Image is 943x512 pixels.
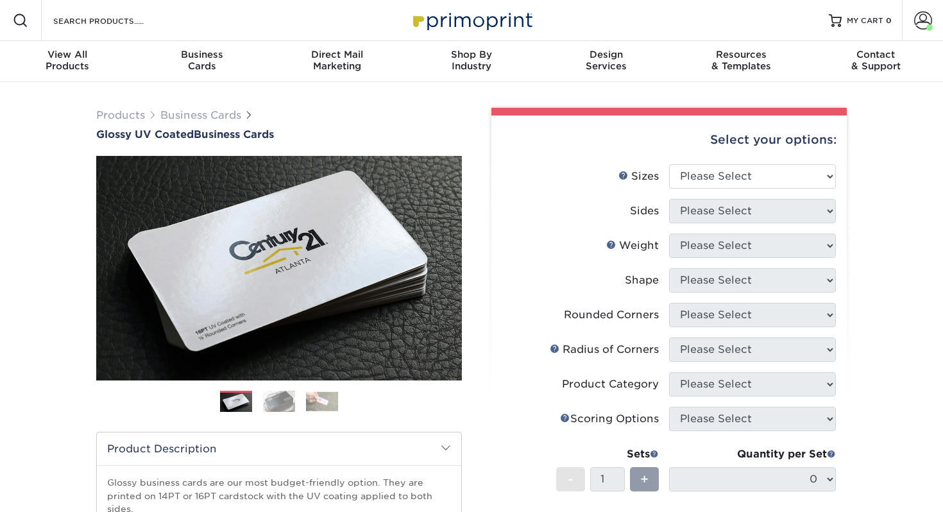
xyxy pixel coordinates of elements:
span: Direct Mail [269,49,404,60]
span: MY CART [847,15,883,26]
div: Product Category [562,377,659,392]
div: Industry [404,49,539,72]
span: Resources [674,49,808,60]
div: Services [539,49,674,72]
span: Design [539,49,674,60]
div: Sizes [618,169,659,184]
div: Radius of Corners [550,342,659,357]
a: Business Cards [160,109,241,121]
span: Shop By [404,49,539,60]
div: & Support [808,49,943,72]
span: - [568,470,573,489]
img: Business Cards 01 [220,386,252,418]
span: Business [135,49,269,60]
a: Shop ByIndustry [404,41,539,82]
img: Primoprint [407,6,536,34]
div: Shape [625,273,659,288]
div: Sides [630,203,659,219]
div: Rounded Corners [564,307,659,323]
span: Contact [808,49,943,60]
img: Business Cards 02 [263,390,295,413]
img: Glossy UV Coated 01 [96,85,462,451]
div: Marketing [269,49,404,72]
div: Select your options: [502,115,837,164]
h2: Product Description [97,432,461,465]
div: Scoring Options [560,411,659,427]
a: Direct MailMarketing [269,41,404,82]
a: Resources& Templates [674,41,808,82]
span: 0 [886,16,892,25]
a: DesignServices [539,41,674,82]
input: SEARCH PRODUCTS..... [52,13,177,28]
a: Products [96,109,145,121]
a: Contact& Support [808,41,943,82]
div: & Templates [674,49,808,72]
div: Weight [606,238,659,253]
div: Quantity per Set [669,447,836,462]
a: BusinessCards [135,41,269,82]
h1: Business Cards [96,128,462,141]
div: Cards [135,49,269,72]
img: Business Cards 03 [306,391,338,411]
a: Glossy UV CoatedBusiness Cards [96,128,462,141]
div: Sets [556,447,659,462]
span: Glossy UV Coated [96,128,194,141]
span: + [640,470,649,489]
